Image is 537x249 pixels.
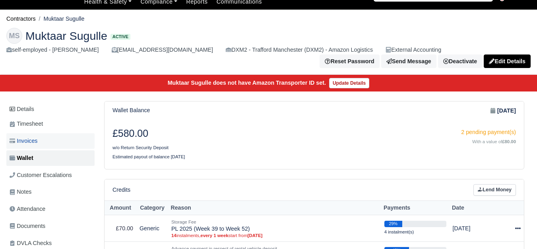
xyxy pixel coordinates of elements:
th: Payments [381,200,450,215]
small: Storage Fee [171,220,196,224]
th: Date [450,200,501,215]
div: self-employed - [PERSON_NAME] [6,45,99,54]
div: 29% [384,221,402,227]
span: Active [111,34,130,40]
strong: 14 [171,233,176,238]
h6: Credits [112,187,130,193]
div: [EMAIL_ADDRESS][DOMAIN_NAME] [112,45,213,54]
td: PL 2025 (Week 39 to Week 52) [168,215,381,242]
span: DVLA Checks [10,239,52,248]
a: Timesheet [6,116,95,132]
th: Reason [168,200,381,215]
strong: [DATE] [248,233,263,238]
a: Invoices [6,133,95,149]
div: Muktaar Sugulle [0,21,537,75]
span: Timesheet [10,119,43,128]
div: MS [6,28,22,44]
span: Invoices [10,136,37,146]
small: w/o Return Security Deposit [112,145,169,150]
small: Estimated payout of balance [DATE] [112,154,185,159]
iframe: Chat Widget [497,211,537,249]
a: Details [6,102,95,117]
a: Edit Details [484,54,531,68]
a: Notes [6,184,95,200]
strong: [DATE] [497,106,516,115]
small: 4 instalment(s) [384,230,414,234]
div: External Accounting [386,45,441,54]
a: Documents [6,218,95,234]
a: Contractors [6,16,36,22]
td: [DATE] [450,215,501,242]
span: Notes [10,187,31,196]
span: Attendance [10,204,45,214]
span: Wallet [10,154,33,163]
div: 2 pending payment(s) [320,128,516,137]
small: With a value of [472,139,516,144]
th: Category [136,200,168,215]
td: Generic [136,215,168,242]
th: Amount [105,200,136,215]
span: Documents [10,222,45,231]
td: £70.00 [105,215,136,242]
a: Attendance [6,201,95,217]
small: instalments, start from [171,233,378,238]
a: Send Message [381,54,436,68]
button: Reset Password [320,54,379,68]
strong: every 1 week [200,233,228,238]
div: DXM2 - Trafford Manchester (DXM2) - Amazon Logistics [226,45,373,54]
strong: £80.00 [502,139,516,144]
span: Muktaar Sugulle [25,30,107,41]
h6: Wallet Balance [112,107,150,114]
a: Customer Escalations [6,167,95,183]
a: Update Details [329,78,369,88]
span: Customer Escalations [10,171,72,180]
a: Deactivate [438,54,482,68]
a: Wallet [6,150,95,166]
h3: £580.00 [112,128,308,140]
a: Lend Money [473,184,516,196]
li: Muktaar Sugulle [36,14,85,23]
